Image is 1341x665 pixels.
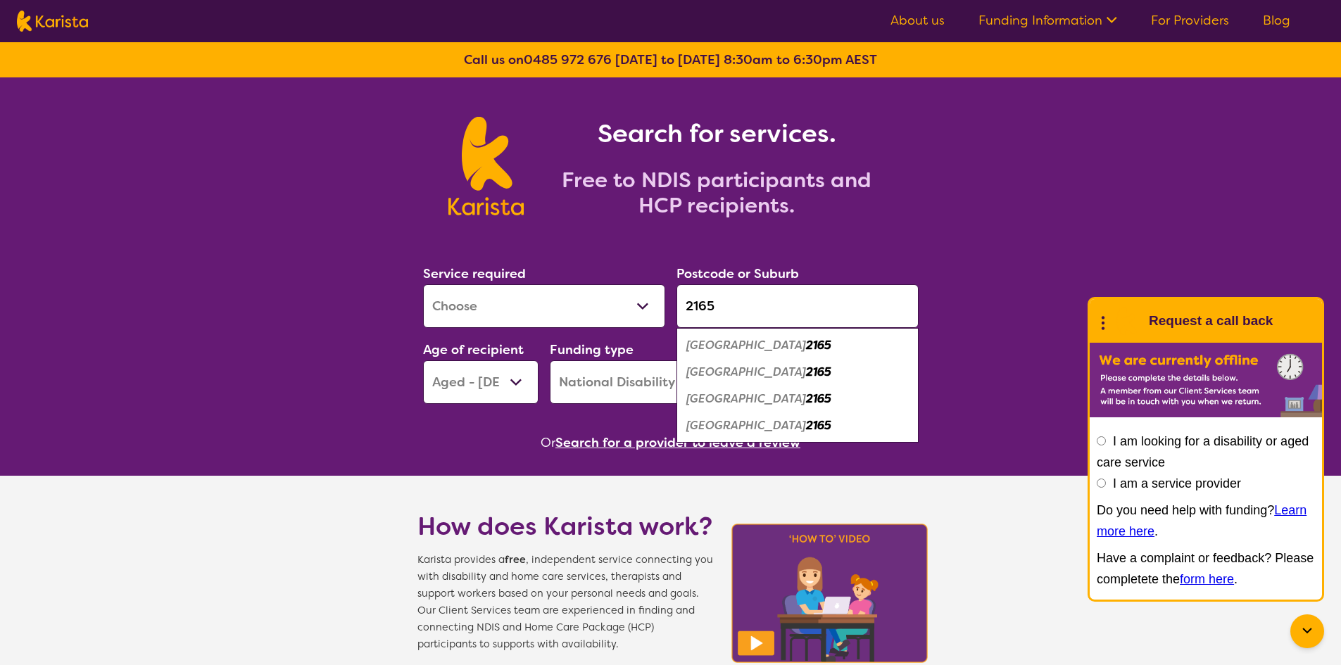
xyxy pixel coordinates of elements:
[676,265,799,282] label: Postcode or Suburb
[890,12,945,29] a: About us
[541,167,893,218] h2: Free to NDIS participants and HCP recipients.
[423,265,526,282] label: Service required
[806,418,831,433] em: 2165
[417,509,713,543] h1: How does Karista work?
[686,418,806,433] em: [GEOGRAPHIC_DATA]
[1090,343,1322,417] img: Karista offline chat form to request call back
[541,432,555,453] span: Or
[806,365,831,379] em: 2165
[978,12,1117,29] a: Funding Information
[684,359,912,386] div: Fairfield East 2165
[417,552,713,653] span: Karista provides a , independent service connecting you with disability and home care services, t...
[806,391,831,406] em: 2165
[684,386,912,412] div: Fairfield Heights 2165
[1097,434,1309,469] label: I am looking for a disability or aged care service
[423,341,524,358] label: Age of recipient
[686,338,806,353] em: [GEOGRAPHIC_DATA]
[464,51,877,68] b: Call us on [DATE] to [DATE] 8:30am to 6:30pm AEST
[1151,12,1229,29] a: For Providers
[505,553,526,566] b: free
[1263,12,1290,29] a: Blog
[17,11,88,32] img: Karista logo
[684,412,912,439] div: Fairfield West 2165
[448,117,524,215] img: Karista logo
[676,284,919,328] input: Type
[806,338,831,353] em: 2165
[1097,500,1315,542] p: Do you need help with funding? .
[555,432,800,453] button: Search for a provider to leave a review
[1180,572,1234,586] a: form here
[1113,476,1241,490] label: I am a service provider
[524,51,612,68] a: 0485 972 676
[686,391,806,406] em: [GEOGRAPHIC_DATA]
[1097,547,1315,590] p: Have a complaint or feedback? Please completete the .
[684,332,912,359] div: Fairfield 2165
[550,341,634,358] label: Funding type
[541,117,893,151] h1: Search for services.
[686,365,806,379] em: [GEOGRAPHIC_DATA]
[1112,307,1140,335] img: Karista
[1149,310,1273,331] h1: Request a call back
